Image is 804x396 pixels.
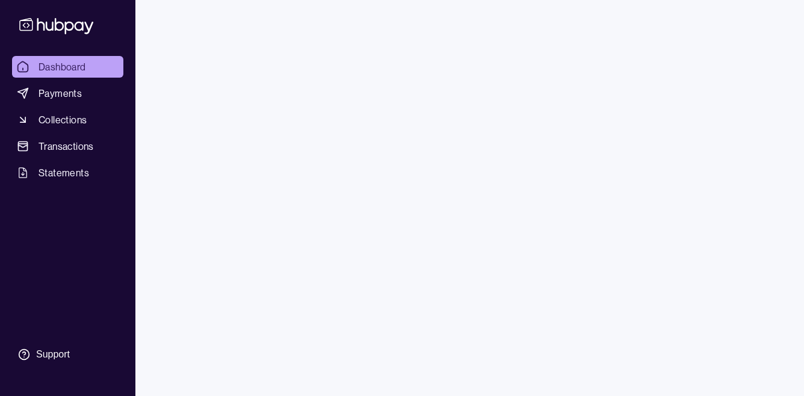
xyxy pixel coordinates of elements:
[12,56,123,78] a: Dashboard
[12,342,123,367] a: Support
[12,135,123,157] a: Transactions
[39,139,94,153] span: Transactions
[39,60,86,74] span: Dashboard
[12,82,123,104] a: Payments
[12,109,123,131] a: Collections
[36,348,70,361] div: Support
[39,86,82,101] span: Payments
[39,113,87,127] span: Collections
[12,162,123,184] a: Statements
[39,166,89,180] span: Statements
